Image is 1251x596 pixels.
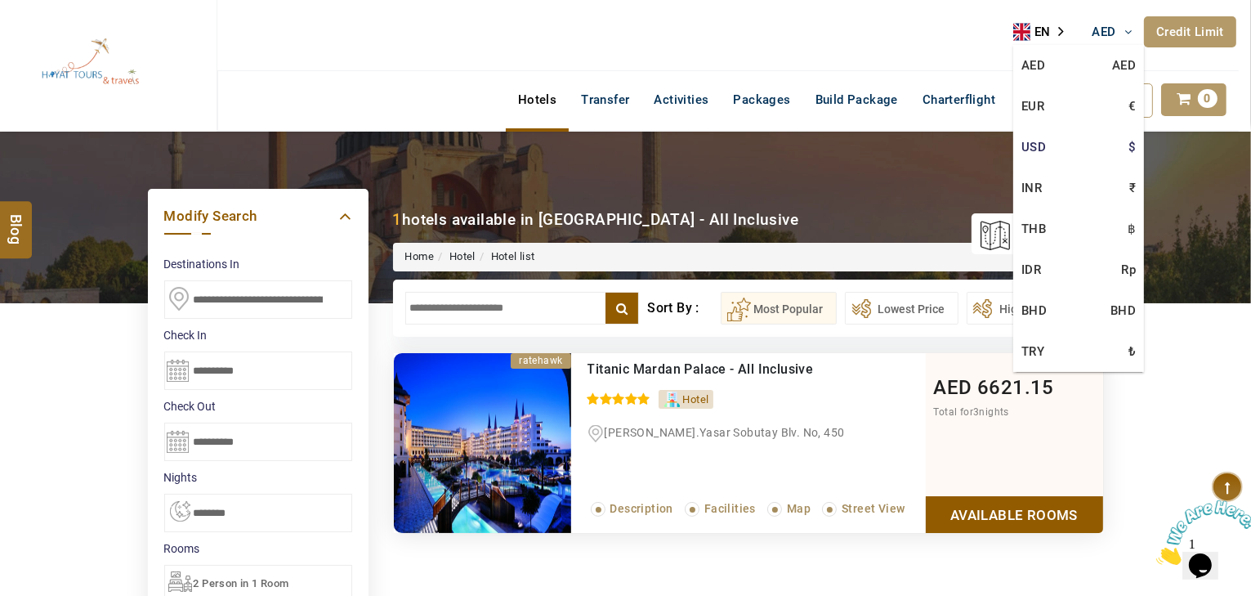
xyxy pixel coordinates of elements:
span: Blog [6,214,27,228]
div: hotels available in [GEOGRAPHIC_DATA] - All Inclusive [393,208,799,231]
a: BHDBHD [1013,290,1144,331]
a: Build Package [803,83,910,116]
a: TRY₺ [1013,331,1144,372]
a: Charterflight [910,83,1008,116]
span: ₹ [1129,176,1136,200]
span: Charterflight [923,92,995,107]
span: Rp [1121,258,1136,282]
img: The Royal Line Holidays [12,7,168,118]
span: 6621.15 [977,376,1054,399]
a: Flight [1008,83,1065,116]
span: $ [1128,135,1136,159]
a: Modify Search [164,205,352,227]
a: Home [405,250,435,262]
li: Hotel list [476,249,535,265]
span: Hotel [683,393,709,406]
span: AED [1112,53,1136,78]
div: Language [1013,20,1075,44]
b: 1 [393,210,402,229]
a: EN [1013,20,1075,44]
span: AED [1092,25,1116,39]
label: Rooms [164,540,352,557]
span: 1 [7,7,13,20]
label: Check In [164,327,352,343]
span: Map [787,502,811,515]
a: Transfer [569,83,641,116]
span: ₺ [1128,339,1136,364]
a: Show Rooms [926,496,1103,533]
span: AED [934,376,972,399]
a: EUR€ [1013,86,1144,127]
label: Check Out [164,398,352,415]
span: Description [610,502,673,515]
span: Facilities [704,502,756,515]
label: nights [164,469,352,486]
span: BHD [1110,298,1136,323]
aside: Language selected: English [1013,20,1075,44]
a: IDRRp [1013,249,1144,290]
iframe: chat widget [1150,494,1251,571]
span: 0 [1198,89,1217,108]
a: USD$ [1013,127,1144,168]
a: 0 [1161,83,1226,116]
a: THB฿ [1013,208,1144,249]
div: ratehawk [511,353,570,369]
div: Sort By : [647,292,720,325]
span: ฿ [1128,217,1136,241]
span: 2 Person in 1 Room [194,577,289,589]
button: Highest Price [967,292,1083,325]
div: Titanic Mardan Palace - All Inclusive [588,361,858,378]
span: € [1128,94,1136,119]
a: Hotels [506,83,569,116]
button: Lowest Price [845,292,958,325]
button: Most Popular [721,292,837,325]
img: Chat attention grabber [7,7,108,71]
span: Total for nights [934,406,1009,418]
a: Hotel [449,250,476,262]
a: map view [980,216,1087,252]
a: INR₹ [1013,168,1144,208]
span: Street View [842,502,905,515]
img: uoBZ2Wgx_17615a4a2f4a1db2988f581cbac7259e.jpg [394,353,571,533]
a: Credit Limit [1144,16,1236,47]
a: Titanic Mardan Palace - All Inclusive [588,361,814,377]
label: Destinations In [164,256,352,272]
a: Packages [722,83,803,116]
span: [PERSON_NAME].Yasar Sobutay Blv. No, 450 [605,426,845,439]
a: AEDAED [1013,45,1144,86]
a: Activities [642,83,722,116]
span: 3 [973,406,979,418]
